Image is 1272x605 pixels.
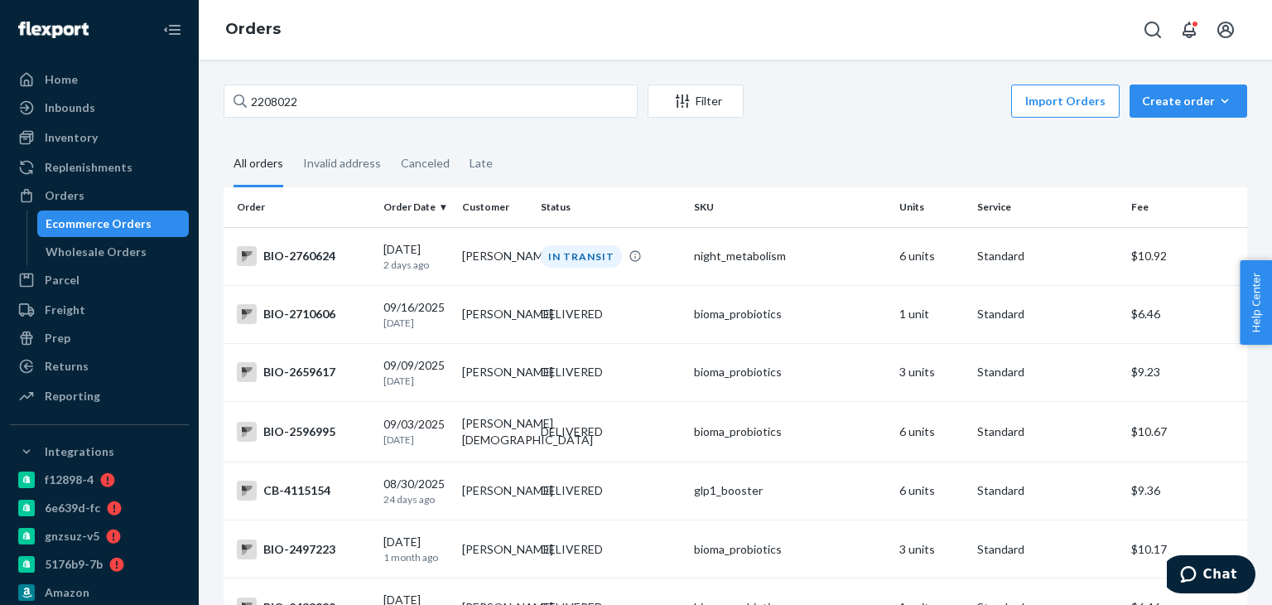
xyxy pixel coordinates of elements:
button: Import Orders [1011,85,1120,118]
div: Orders [45,187,84,204]
div: Parcel [45,272,79,288]
button: Help Center [1240,260,1272,345]
div: 09/16/2025 [383,299,449,330]
div: bioma_probiotics [694,423,885,440]
a: f12898-4 [10,467,189,493]
div: [DATE] [383,241,449,272]
div: gnzsuz-v5 [45,528,99,544]
a: Orders [225,20,281,38]
div: bioma_probiotics [694,364,885,380]
td: $10.17 [1125,520,1247,578]
a: Ecommerce Orders [37,211,190,237]
a: Prep [10,325,189,351]
button: Create order [1130,85,1247,118]
div: f12898-4 [45,472,94,488]
p: [DATE] [383,433,449,447]
div: BIO-2497223 [237,540,370,559]
a: Reporting [10,383,189,409]
div: Home [45,71,78,88]
button: Open Search Box [1136,13,1169,46]
div: bioma_probiotics [694,541,885,558]
div: Customer [462,200,528,214]
img: Flexport logo [18,22,89,38]
a: Wholesale Orders [37,239,190,265]
td: [PERSON_NAME][DEMOGRAPHIC_DATA] [455,401,534,462]
button: Open notifications [1173,13,1206,46]
div: bioma_probiotics [694,306,885,322]
p: Standard [977,306,1117,322]
div: 08/30/2025 [383,476,449,506]
a: Home [10,66,189,93]
div: Returns [45,358,89,375]
p: Standard [977,482,1117,499]
div: DELIVERED [541,423,603,440]
a: Returns [10,353,189,380]
div: Filter [648,93,743,109]
a: 5176b9-7b [10,551,189,578]
td: $9.36 [1125,462,1247,520]
td: $10.67 [1125,401,1247,462]
div: Ecommerce Orders [46,215,152,232]
p: 1 month ago [383,550,449,564]
td: $9.23 [1125,343,1247,401]
div: DELIVERED [541,364,603,380]
th: Order Date [377,187,455,227]
div: Replenishments [45,159,132,176]
th: Units [893,187,971,227]
td: 6 units [893,227,971,285]
p: Standard [977,248,1117,264]
div: IN TRANSIT [541,245,622,268]
div: Integrations [45,443,114,460]
p: 2 days ago [383,258,449,272]
div: night_metabolism [694,248,885,264]
button: Close Navigation [156,13,189,46]
div: Late [470,142,493,185]
th: SKU [687,187,892,227]
a: gnzsuz-v5 [10,523,189,549]
td: [PERSON_NAME] [455,285,534,343]
div: DELIVERED [541,306,603,322]
p: 24 days ago [383,492,449,506]
div: DELIVERED [541,482,603,499]
td: [PERSON_NAME] [455,462,534,520]
td: 3 units [893,520,971,578]
td: 3 units [893,343,971,401]
th: Service [971,187,1124,227]
div: BIO-2659617 [237,362,370,382]
div: BIO-2710606 [237,304,370,324]
div: Inbounds [45,99,95,116]
div: 09/03/2025 [383,416,449,447]
div: 09/09/2025 [383,357,449,388]
div: BIO-2596995 [237,422,370,442]
div: Invalid address [303,142,381,185]
div: Canceled [401,142,450,185]
div: CB-4115154 [237,481,370,501]
p: Standard [977,423,1117,440]
div: Freight [45,302,85,318]
td: $10.92 [1125,227,1247,285]
div: All orders [234,142,283,187]
input: Search orders [224,85,638,118]
a: Freight [10,297,189,323]
button: Integrations [10,438,189,465]
p: Standard [977,364,1117,380]
p: Standard [977,541,1117,558]
td: [PERSON_NAME] [455,343,534,401]
button: Open account menu [1209,13,1242,46]
td: 6 units [893,462,971,520]
div: 6e639d-fc [45,500,100,516]
div: BIO-2760624 [237,246,370,266]
a: Orders [10,182,189,209]
th: Fee [1125,187,1247,227]
td: 6 units [893,401,971,462]
th: Status [534,187,687,227]
div: glp1_booster [694,482,885,499]
p: [DATE] [383,316,449,330]
button: Filter [648,85,744,118]
div: Inventory [45,129,98,146]
td: [PERSON_NAME] [455,227,534,285]
div: [DATE] [383,534,449,564]
a: Inventory [10,124,189,151]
